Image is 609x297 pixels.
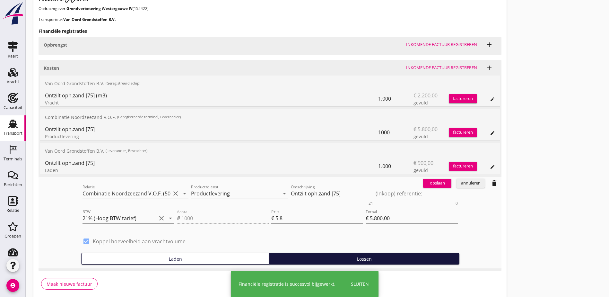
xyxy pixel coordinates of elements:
[272,256,457,262] div: Lossen
[4,234,21,238] div: Groepen
[45,92,378,99] div: Ontzilt oph.zand [75] (m3)
[413,92,438,99] span: € 2.200,00
[378,158,413,174] div: 1.000
[106,148,147,154] small: (Leverancier, Bevrachter)
[413,159,433,167] span: € 900,00
[4,157,22,161] div: Terminals
[406,41,477,48] div: Inkomende factuur registreren
[413,133,449,140] div: gevuld
[117,114,181,120] small: (Geregistreerde terminal, Leverancier)
[63,17,116,22] strong: Van Oord Grondstoffen B.V.
[490,97,495,102] i: edit
[47,281,92,287] div: Maak nieuwe factuur
[40,109,500,125] div: Combinatie Noordzeezand V.O.F.
[269,253,459,265] button: Lossen
[369,202,373,205] div: 21
[449,163,477,169] div: factureren
[40,143,500,158] div: Van Oord Grondstoffen B.V.
[167,214,174,222] i: arrow_drop_down
[449,94,477,103] button: factureren
[351,281,369,287] div: Sluiten
[423,179,451,188] button: opslaan
[291,188,373,199] textarea: Omschrijving
[83,188,171,199] input: Relatie
[41,278,98,290] button: Maak nieuwe factuur
[271,214,275,222] div: €
[181,190,188,197] i: arrow_drop_down
[459,180,482,186] div: annuleren
[6,208,19,212] div: Relatie
[44,42,67,48] strong: Opbrengst
[426,180,449,186] div: opslaan
[39,28,501,34] h3: Financiële registraties
[404,63,480,72] button: Inkomende factuur registreren
[66,6,133,11] strong: Grondverbetering Westergouwe IV
[449,128,477,137] button: factureren
[413,99,449,106] div: gevuld
[457,179,485,188] button: annuleren
[7,80,19,84] div: Vracht
[378,91,413,106] div: 1.000
[191,188,279,199] input: Product/dienst
[491,179,498,187] i: delete
[106,81,140,86] small: (Geregistreerd schip)
[39,6,501,12] p: Opdrachtgever: (155422)
[81,253,270,265] button: Laden
[490,130,495,136] i: edit
[366,213,457,223] input: Totaal
[490,164,495,169] i: edit
[158,214,165,222] i: clear
[45,125,378,133] div: Ontzilt oph.zand [75]
[172,190,179,197] i: clear
[378,125,413,140] div: 1000
[485,64,493,72] i: add
[84,256,267,262] div: Laden
[404,40,480,49] button: Inkomende factuur registreren
[8,54,18,58] div: Kaart
[376,188,458,199] textarea: (Inkoop) referentie:
[456,202,458,205] div: 0
[45,167,378,174] div: Laden
[449,129,477,136] div: factureren
[4,105,22,110] div: Capaciteit
[275,213,363,223] input: Prijs
[45,133,378,140] div: Productlevering
[1,2,24,25] img: logo-small.a267ee39.svg
[4,131,22,135] div: Transport
[39,17,501,22] p: Transporteur:
[93,238,186,245] label: Koppel hoeveelheid aan vrachtvolume
[4,183,22,187] div: Berichten
[449,162,477,171] button: factureren
[239,281,335,287] div: Financiële registratie is succesvol bijgewerkt.
[413,167,449,174] div: gevuld
[449,95,477,102] div: factureren
[485,41,493,49] i: add
[45,159,378,167] div: Ontzilt oph.zand [75]
[406,65,477,71] div: Inkomende factuur registreren
[349,279,371,289] button: Sluiten
[45,99,378,106] div: Vracht
[40,76,500,91] div: Van Oord Grondstoffen B.V.
[281,190,288,197] i: arrow_drop_down
[6,279,19,292] i: account_circle
[413,125,438,133] span: € 5.800,00
[44,65,59,71] strong: Kosten
[83,213,156,223] input: BTW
